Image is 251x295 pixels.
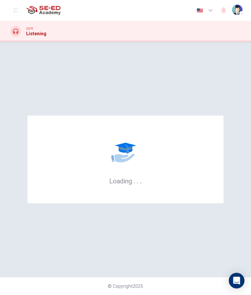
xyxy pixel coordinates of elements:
img: en [196,8,204,13]
h6: . [136,175,139,186]
div: Open Intercom Messenger [229,273,244,288]
img: Profile picture [232,5,243,15]
h6: Loading [109,177,142,185]
img: SE-ED Academy logo [26,4,60,17]
span: © Copyright 2025 [108,284,143,289]
h6: . [140,175,142,186]
h6: . [133,175,135,186]
button: open mobile menu [10,5,21,16]
span: CEFR [26,26,33,31]
h1: Listening [26,31,46,36]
